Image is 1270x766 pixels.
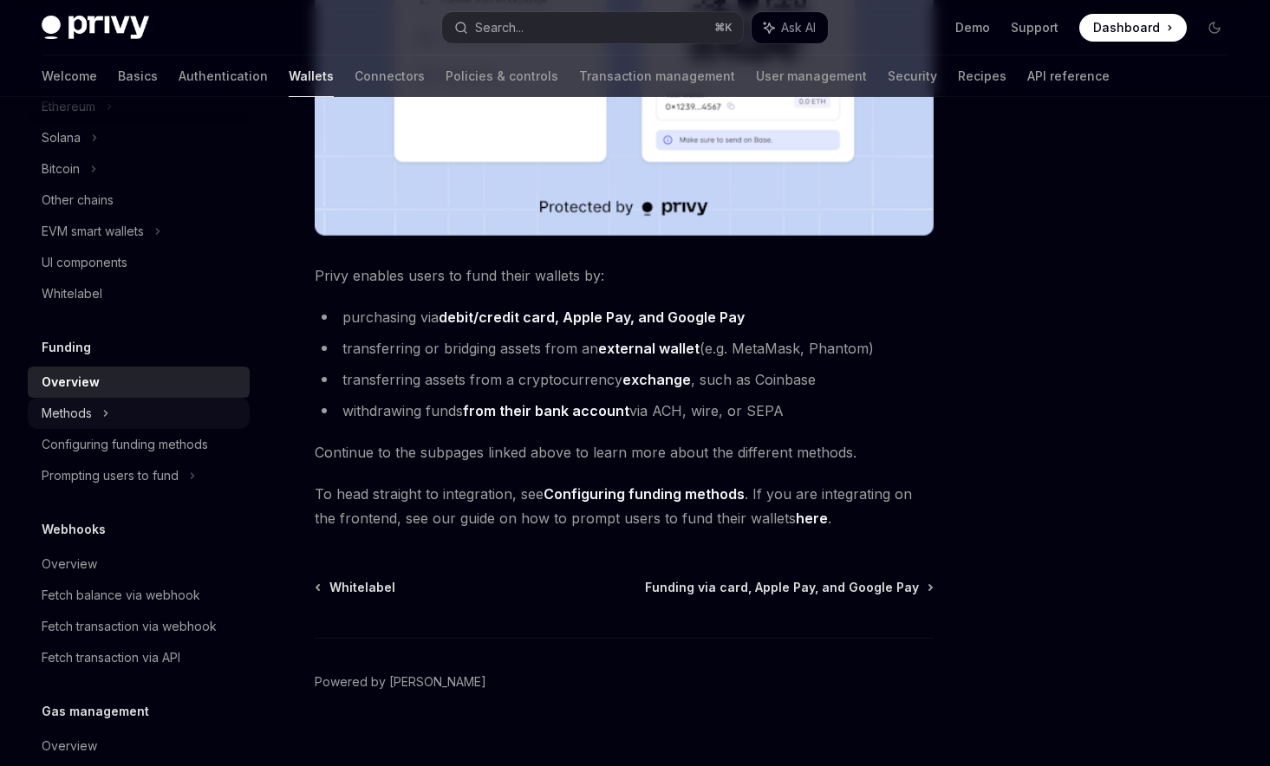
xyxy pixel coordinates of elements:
[42,337,91,358] h5: Funding
[781,19,816,36] span: Ask AI
[315,482,934,530] span: To head straight to integration, see . If you are integrating on the frontend, see our guide on h...
[446,55,558,97] a: Policies & controls
[28,642,250,673] a: Fetch transaction via API
[1079,14,1187,42] a: Dashboard
[42,159,80,179] div: Bitcoin
[42,372,100,393] div: Overview
[315,336,934,360] li: transferring or bridging assets from an (e.g. MetaMask, Phantom)
[316,579,395,596] a: Whitelabel
[598,340,700,358] a: external wallet
[645,579,932,596] a: Funding via card, Apple Pay, and Google Pay
[544,485,745,503] a: Configuring funding methods
[888,55,937,97] a: Security
[315,399,934,423] li: withdrawing funds via ACH, wire, or SEPA
[28,549,250,580] a: Overview
[179,55,268,97] a: Authentication
[475,17,524,38] div: Search...
[1093,19,1160,36] span: Dashboard
[42,221,144,242] div: EVM smart wallets
[463,402,629,420] a: from their bank account
[714,21,733,35] span: ⌘ K
[42,127,81,148] div: Solana
[42,616,217,637] div: Fetch transaction via webhook
[315,367,934,392] li: transferring assets from a cryptocurrency , such as Coinbase
[289,55,334,97] a: Wallets
[42,736,97,756] div: Overview
[42,16,149,40] img: dark logo
[42,701,149,722] h5: Gas management
[42,647,180,668] div: Fetch transaction via API
[315,263,934,288] span: Privy enables users to fund their wallets by:
[28,247,250,278] a: UI components
[315,440,934,464] span: Continue to the subpages linked above to learn more about the different methods.
[958,55,1006,97] a: Recipes
[645,579,919,596] span: Funding via card, Apple Pay, and Google Pay
[28,429,250,460] a: Configuring funding methods
[42,283,102,304] div: Whitelabel
[28,367,250,398] a: Overview
[622,371,691,389] a: exchange
[42,519,106,540] h5: Webhooks
[796,510,828,528] a: here
[622,371,691,388] strong: exchange
[1201,14,1228,42] button: Toggle dark mode
[42,434,208,455] div: Configuring funding methods
[1011,19,1058,36] a: Support
[42,55,97,97] a: Welcome
[28,730,250,762] a: Overview
[752,12,828,43] button: Ask AI
[42,585,200,606] div: Fetch balance via webhook
[439,308,745,326] strong: debit/credit card, Apple Pay, and Google Pay
[442,12,744,43] button: Search...⌘K
[42,403,92,424] div: Methods
[1027,55,1110,97] a: API reference
[598,340,700,357] strong: external wallet
[28,185,250,216] a: Other chains
[756,55,867,97] a: User management
[42,190,114,211] div: Other chains
[28,278,250,309] a: Whitelabel
[118,55,158,97] a: Basics
[315,305,934,329] li: purchasing via
[42,554,97,574] div: Overview
[42,252,127,273] div: UI components
[955,19,990,36] a: Demo
[28,611,250,642] a: Fetch transaction via webhook
[28,580,250,611] a: Fetch balance via webhook
[355,55,425,97] a: Connectors
[315,673,486,691] a: Powered by [PERSON_NAME]
[42,465,179,486] div: Prompting users to fund
[439,308,745,327] a: debit/credit card, Apple Pay, and Google Pay
[579,55,735,97] a: Transaction management
[329,579,395,596] span: Whitelabel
